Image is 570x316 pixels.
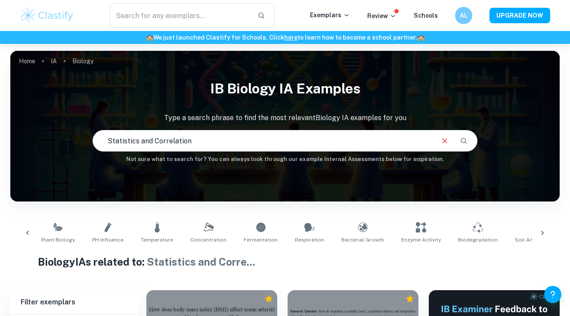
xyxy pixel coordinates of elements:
[295,236,324,244] span: Respiration
[10,290,139,314] h6: Filter exemplars
[455,7,472,24] button: AL
[10,75,560,102] h1: IB Biology IA examples
[10,155,560,164] h6: Not sure what to search for? You can always look through our example Internal Assessments below f...
[93,129,433,153] input: E.g. photosynthesis, coffee and protein, HDI and diabetes...
[147,256,255,268] span: Statistics and Corre ...
[264,294,273,303] div: Premium
[459,11,469,20] h6: AL
[244,236,278,244] span: Fermentation
[72,56,93,66] p: Biology
[20,7,74,24] img: Clastify logo
[401,236,441,244] span: Enzyme Activity
[544,286,561,303] button: Help and Feedback
[417,34,424,41] span: 🏫
[284,34,297,41] a: here
[10,113,560,123] p: Type a search phrase to find the most relevant Biology IA examples for you
[456,133,471,148] button: Search
[341,236,384,244] span: Bacterial Growth
[437,133,453,149] button: Clear
[141,236,173,244] span: Temperature
[38,254,532,270] h1: Biology IAs related to:
[92,236,124,244] span: pH Influence
[110,3,251,28] input: Search for any exemplars...
[310,10,350,20] p: Exemplars
[414,12,438,19] a: Schools
[2,33,568,42] h6: We just launched Clastify for Schools. Click to learn how to become a school partner.
[41,236,75,244] span: Plant Biology
[190,236,226,244] span: Concentration
[19,55,35,67] a: Home
[367,11,397,21] p: Review
[51,55,57,67] a: IA
[458,236,498,244] span: Biodegradation
[489,8,550,23] button: UPGRADE NOW
[406,294,414,303] div: Premium
[146,34,153,41] span: 🏫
